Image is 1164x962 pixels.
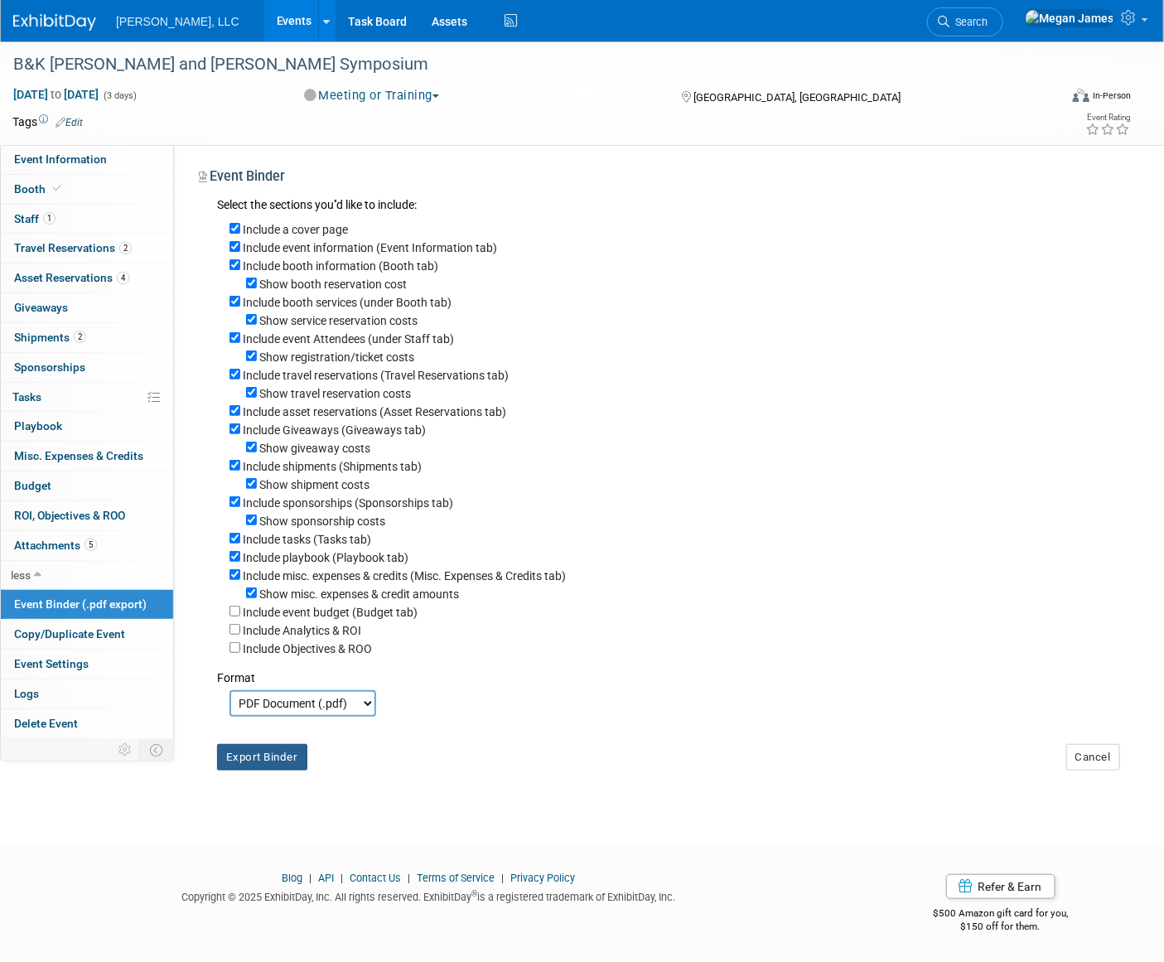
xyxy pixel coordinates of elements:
[56,117,83,128] a: Edit
[1,175,173,204] a: Booth
[1092,89,1131,102] div: In-Person
[1,205,173,234] a: Staff1
[14,241,132,254] span: Travel Reservations
[14,717,78,730] span: Delete Event
[927,7,1003,36] a: Search
[243,460,422,473] label: Include shipments (Shipments tab)
[1073,89,1089,102] img: Format-Inperson.png
[140,739,174,761] td: Toggle Event Tabs
[259,350,414,364] label: Show registration/ticket costs
[243,642,372,655] label: Include Objectives & ROO
[298,87,446,104] button: Meeting or Training
[243,533,371,546] label: Include tasks (Tasks tab)
[14,479,51,492] span: Budget
[243,551,408,564] label: Include playbook (Playbook tab)
[14,449,143,462] span: Misc. Expenses & Credits
[217,744,307,771] button: Export Binder
[949,16,988,28] span: Search
[1,234,173,263] a: Travel Reservations2
[14,360,85,374] span: Sponsorships
[1025,9,1114,27] img: Megan James
[259,387,411,400] label: Show travel reservation costs
[1,145,173,174] a: Event Information
[53,184,61,193] i: Booth reservation complete
[511,872,576,884] a: Privacy Policy
[14,271,129,284] span: Asset Reservations
[48,88,64,101] span: to
[14,301,68,314] span: Giveaways
[12,87,99,102] span: [DATE] [DATE]
[14,212,56,225] span: Staff
[870,896,1131,934] div: $500 Amazon gift card for you,
[259,478,369,491] label: Show shipment costs
[1,471,173,500] a: Budget
[243,423,426,437] label: Include Giveaways (Giveaways tab)
[7,50,1036,80] div: B&K [PERSON_NAME] and [PERSON_NAME] Symposium
[259,515,385,528] label: Show sponsorship costs
[119,242,132,254] span: 2
[85,539,97,551] span: 5
[1,590,173,619] a: Event Binder (.pdf export)
[74,331,86,343] span: 2
[1,650,173,679] a: Event Settings
[1,263,173,292] a: Asset Reservations4
[319,872,335,884] a: API
[243,241,497,254] label: Include event information (Event Information tab)
[243,496,453,510] label: Include sponsorships (Sponsorships tab)
[1,442,173,471] a: Misc. Expenses & Credits
[1085,114,1130,122] div: Event Rating
[243,569,566,583] label: Include misc. expenses & credits (Misc. Expenses & Credits tab)
[12,886,845,905] div: Copyright © 2025 ExhibitDay, Inc. All rights reserved. ExhibitDay is a registered trademark of Ex...
[472,889,478,898] sup: ®
[117,272,129,284] span: 4
[243,223,348,236] label: Include a cover page
[199,167,1118,191] div: Event Binder
[965,86,1131,111] div: Event Format
[259,442,370,455] label: Show giveaway costs
[1,323,173,352] a: Shipments2
[43,212,56,225] span: 1
[13,14,96,31] img: ExhibitDay
[217,196,1118,215] div: Select the sections you''d like to include:
[1,620,173,649] a: Copy/Duplicate Event
[14,182,65,196] span: Booth
[14,419,62,433] span: Playbook
[14,539,97,552] span: Attachments
[418,872,495,884] a: Terms of Service
[14,152,107,166] span: Event Information
[12,390,41,404] span: Tasks
[243,405,506,418] label: Include asset reservations (Asset Reservations tab)
[283,872,303,884] a: Blog
[870,920,1131,934] div: $150 off for them.
[12,114,83,130] td: Tags
[14,687,39,700] span: Logs
[1,293,173,322] a: Giveaways
[14,627,125,641] span: Copy/Duplicate Event
[1,561,173,590] a: less
[243,624,361,637] label: Include Analytics & ROI
[1,353,173,382] a: Sponsorships
[14,657,89,670] span: Event Settings
[1,412,173,441] a: Playbook
[14,509,125,522] span: ROI, Objectives & ROO
[259,587,459,601] label: Show misc. expenses & credit amounts
[259,314,418,327] label: Show service reservation costs
[102,90,137,101] span: (3 days)
[14,597,147,611] span: Event Binder (.pdf export)
[1,531,173,560] a: Attachments5
[693,91,901,104] span: [GEOGRAPHIC_DATA], [GEOGRAPHIC_DATA]
[116,15,239,28] span: [PERSON_NAME], LLC
[243,606,418,619] label: Include event budget (Budget tab)
[1,679,173,708] a: Logs
[946,874,1055,899] a: Refer & Earn
[259,278,407,291] label: Show booth reservation cost
[1,383,173,412] a: Tasks
[1,709,173,738] a: Delete Event
[243,369,509,382] label: Include travel reservations (Travel Reservations tab)
[1,501,173,530] a: ROI, Objectives & ROO
[111,739,140,761] td: Personalize Event Tab Strip
[337,872,348,884] span: |
[217,657,1118,686] div: Format
[243,259,438,273] label: Include booth information (Booth tab)
[243,332,454,346] label: Include event Attendees (under Staff tab)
